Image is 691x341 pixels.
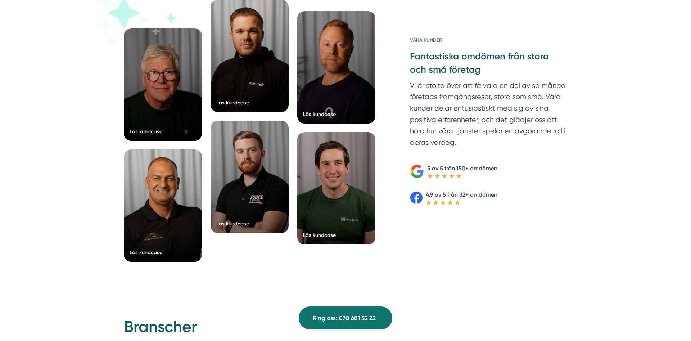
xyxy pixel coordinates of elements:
[303,111,336,118] div: Läs kundcase
[299,306,392,329] a: Ring oss: 070 681 52 22
[297,132,375,244] a: Läs kundcase
[216,99,249,106] div: Läs kundcase
[426,190,497,199] p: 4.9 av 5 från 32+ omdömen
[124,28,202,141] a: Läs kundcase
[303,232,336,239] div: Läs kundcase
[211,121,289,233] a: Läs kundcase
[410,36,567,50] h6: Våra kunder
[297,11,375,124] a: Läs kundcase
[216,220,249,227] div: Läs kundcase
[313,313,376,323] span: Ring oss: 070 681 52 22
[410,50,567,80] h3: Fantastiska omdömen från stora och små företag
[124,149,202,262] a: Läs kundcase
[124,317,235,341] h2: Branscher
[427,164,497,173] p: 5 av 5 från 150+ omdömen
[130,249,162,256] div: Läs kundcase
[130,128,162,135] div: Läs kundcase
[410,80,567,152] p: Vi är stolta över att få vara en del av så många företags framgångsresor, stora som små. Våra kun...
